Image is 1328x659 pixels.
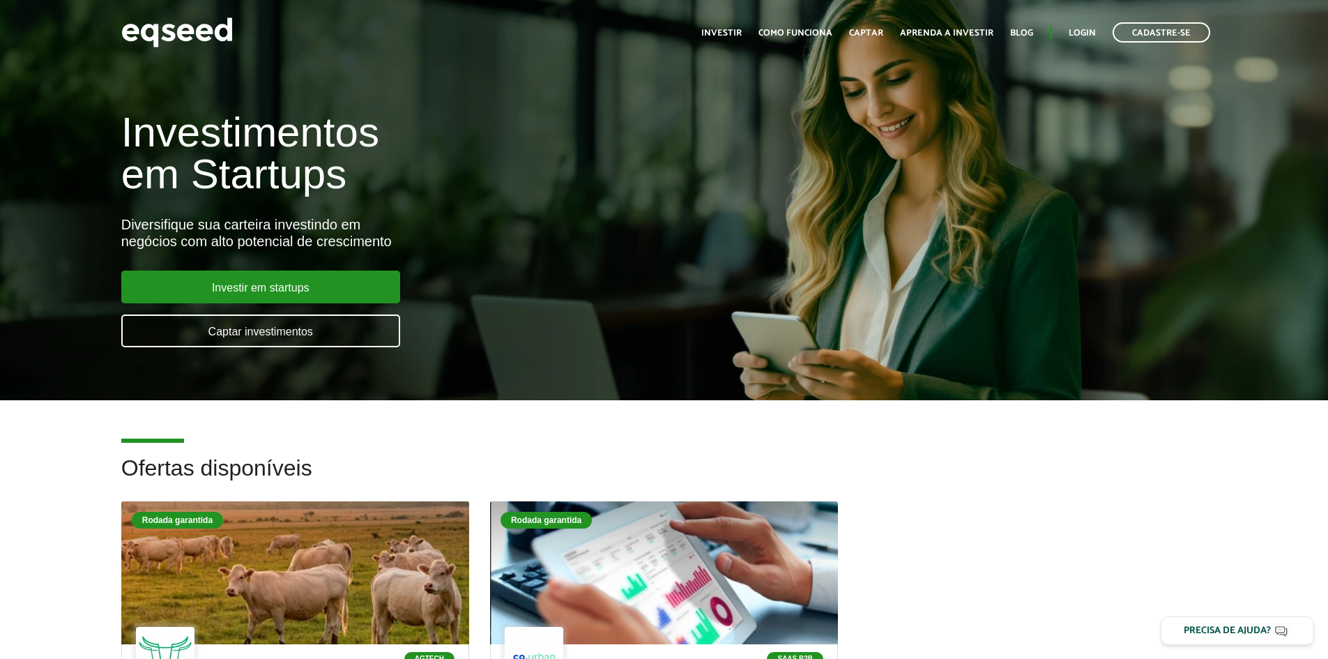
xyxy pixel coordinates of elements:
[849,29,883,38] a: Captar
[132,512,223,529] div: Rodada garantida
[121,216,765,250] div: Diversifique sua carteira investindo em negócios com alto potencial de crescimento
[1010,29,1033,38] a: Blog
[758,29,832,38] a: Como funciona
[121,315,400,347] a: Captar investimentos
[900,29,993,38] a: Aprenda a investir
[1069,29,1096,38] a: Login
[121,112,765,195] h1: Investimentos em Startups
[121,14,233,51] img: EqSeed
[1113,22,1210,43] a: Cadastre-se
[121,456,1207,501] h2: Ofertas disponíveis
[121,271,400,303] a: Investir em startups
[701,29,742,38] a: Investir
[501,512,592,529] div: Rodada garantida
